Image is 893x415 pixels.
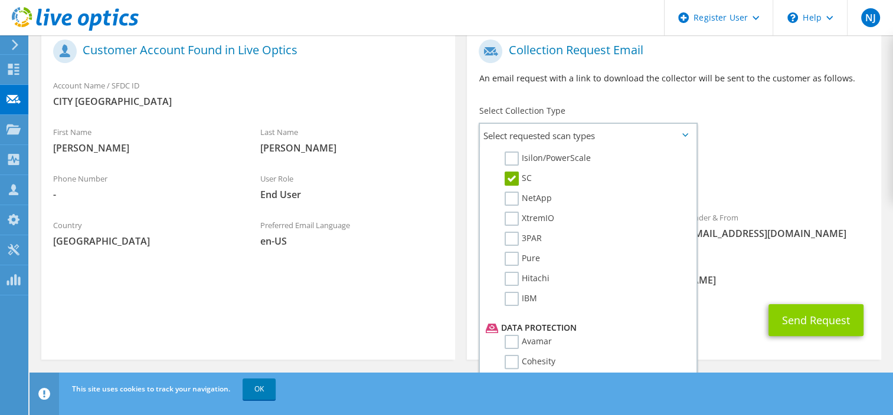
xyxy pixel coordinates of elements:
[768,304,863,336] button: Send Request
[505,232,542,246] label: 3PAR
[479,39,863,63] h1: Collection Request Email
[53,235,237,248] span: [GEOGRAPHIC_DATA]
[674,205,881,246] div: Sender & From
[248,213,456,253] div: Preferred Email Language
[505,151,591,166] label: Isilon/PowerScale
[861,8,880,27] span: NJ
[467,152,881,199] div: Requested Collections
[479,105,565,117] label: Select Collection Type
[505,212,554,226] label: XtremIO
[41,166,248,207] div: Phone Number
[505,335,552,349] label: Avamar
[260,188,444,201] span: End User
[505,192,552,206] label: NetApp
[787,12,798,23] svg: \n
[41,120,248,160] div: First Name
[53,141,237,154] span: [PERSON_NAME]
[505,172,532,186] label: SC
[479,72,869,85] p: An email request with a link to download the collector will be sent to the customer as follows.
[53,39,437,63] h1: Customer Account Found in Live Optics
[480,124,695,147] span: Select requested scan types
[505,252,540,266] label: Pure
[467,205,674,246] div: To
[243,378,276,400] a: OK
[483,321,689,335] li: Data Protection
[260,235,444,248] span: en-US
[686,227,869,240] span: [EMAIL_ADDRESS][DOMAIN_NAME]
[248,120,456,160] div: Last Name
[505,355,555,369] label: Cohesity
[53,188,237,201] span: -
[467,252,881,292] div: CC & Reply To
[41,73,455,114] div: Account Name / SFDC ID
[505,272,549,286] label: Hitachi
[505,292,537,306] label: IBM
[248,166,456,207] div: User Role
[260,141,444,154] span: [PERSON_NAME]
[72,384,230,394] span: This site uses cookies to track your navigation.
[53,95,443,108] span: CITY [GEOGRAPHIC_DATA]
[41,213,248,253] div: Country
